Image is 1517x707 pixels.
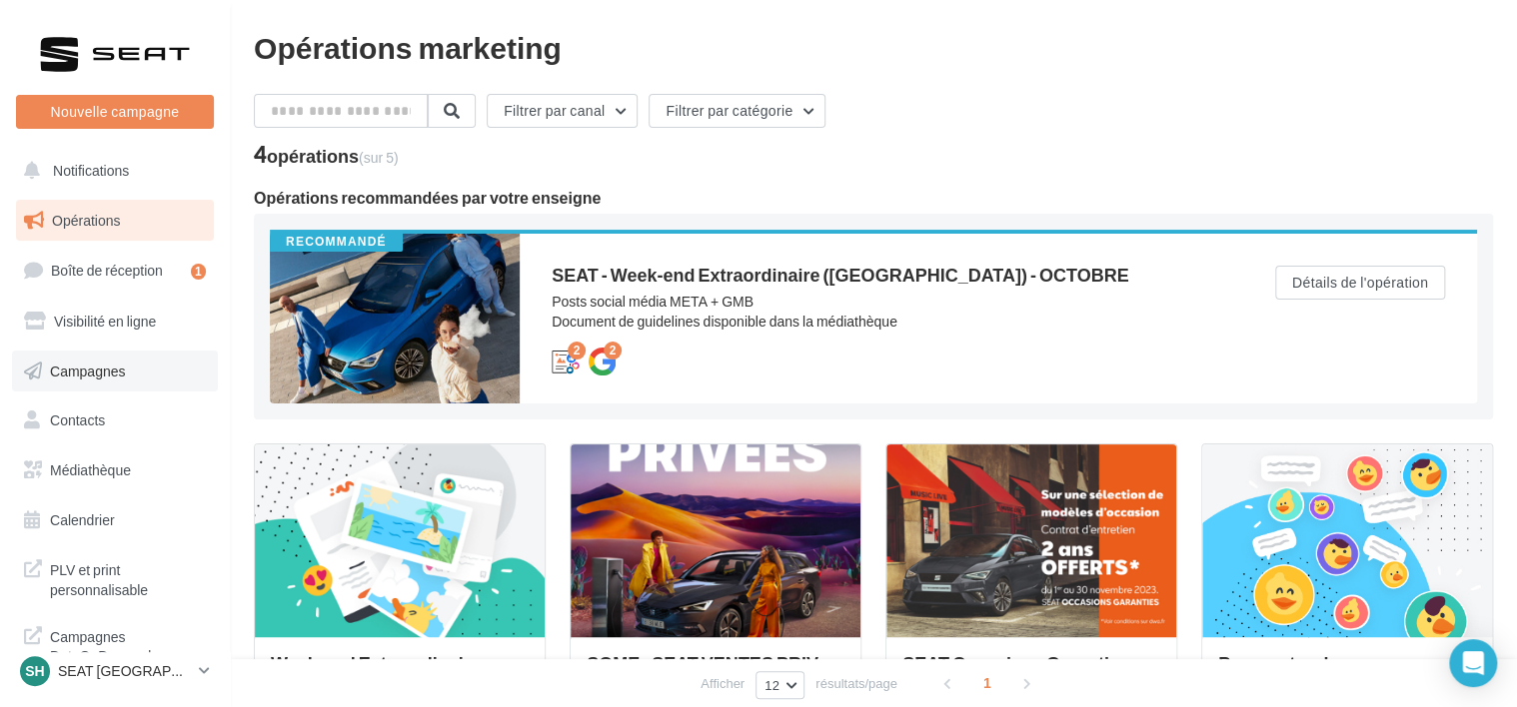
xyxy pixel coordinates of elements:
[12,449,218,491] a: Médiathèque
[604,342,622,359] div: 2
[50,361,126,378] span: Campagnes
[1275,266,1445,300] button: Détails de l'opération
[54,313,156,330] span: Visibilité en ligne
[270,234,403,252] div: Recommandé
[52,212,120,229] span: Opérations
[971,667,1003,699] span: 1
[701,674,745,693] span: Afficher
[267,147,399,165] div: opérations
[254,144,399,166] div: 4
[58,661,191,681] p: SEAT [GEOGRAPHIC_DATA]
[16,95,214,129] button: Nouvelle campagne
[12,548,218,607] a: PLV et print personnalisable
[568,342,586,359] div: 2
[50,511,115,528] span: Calendrier
[50,461,131,478] span: Médiathèque
[50,556,206,599] span: PLV et print personnalisable
[16,652,214,690] a: SH SEAT [GEOGRAPHIC_DATA]
[359,149,399,166] span: (sur 5)
[12,399,218,441] a: Contacts
[12,249,218,292] a: Boîte de réception1
[1449,639,1497,687] div: Open Intercom Messenger
[50,623,206,666] span: Campagnes DataOnDemand
[191,264,206,280] div: 1
[12,150,210,192] button: Notifications
[587,653,844,693] div: SOME - SEAT VENTES PRIVEES
[12,615,218,674] a: Campagnes DataOnDemand
[254,32,1493,62] div: Opérations marketing
[764,677,779,693] span: 12
[902,653,1160,693] div: SEAT Occasions Garanties
[1218,653,1476,693] div: Prospectez de nouveaux contacts
[552,292,1195,332] div: Posts social média META + GMB Document de guidelines disponible dans la médiathèque
[12,351,218,392] a: Campagnes
[25,661,44,681] span: SH
[12,200,218,242] a: Opérations
[552,266,1195,284] div: SEAT - Week-end Extraordinaire ([GEOGRAPHIC_DATA]) - OCTOBRE
[271,653,529,693] div: Week-end Extraordinaires Octobre 2025
[815,674,897,693] span: résultats/page
[12,301,218,343] a: Visibilité en ligne
[50,411,105,428] span: Contacts
[51,262,163,279] span: Boîte de réception
[487,94,638,128] button: Filtrer par canal
[12,499,218,541] a: Calendrier
[756,671,804,699] button: 12
[254,190,1493,206] div: Opérations recommandées par votre enseigne
[649,94,825,128] button: Filtrer par catégorie
[53,162,129,179] span: Notifications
